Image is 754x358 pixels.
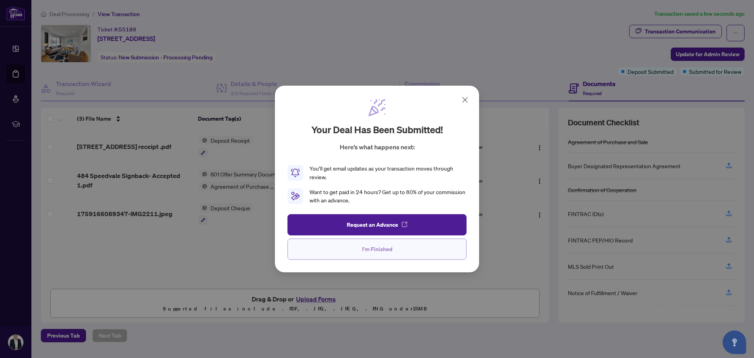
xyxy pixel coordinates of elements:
button: Open asap [723,330,746,354]
button: Request an Advance [287,214,467,235]
span: Request an Advance [347,218,398,231]
p: Here’s what happens next: [340,142,415,152]
h2: Your deal has been submitted! [311,123,443,136]
div: You’ll get email updates as your transaction moves through review. [309,164,467,182]
button: I'm Finished [287,239,467,260]
div: Want to get paid in 24 hours? Get up to 80% of your commission with an advance. [309,188,467,205]
span: I'm Finished [362,243,392,255]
